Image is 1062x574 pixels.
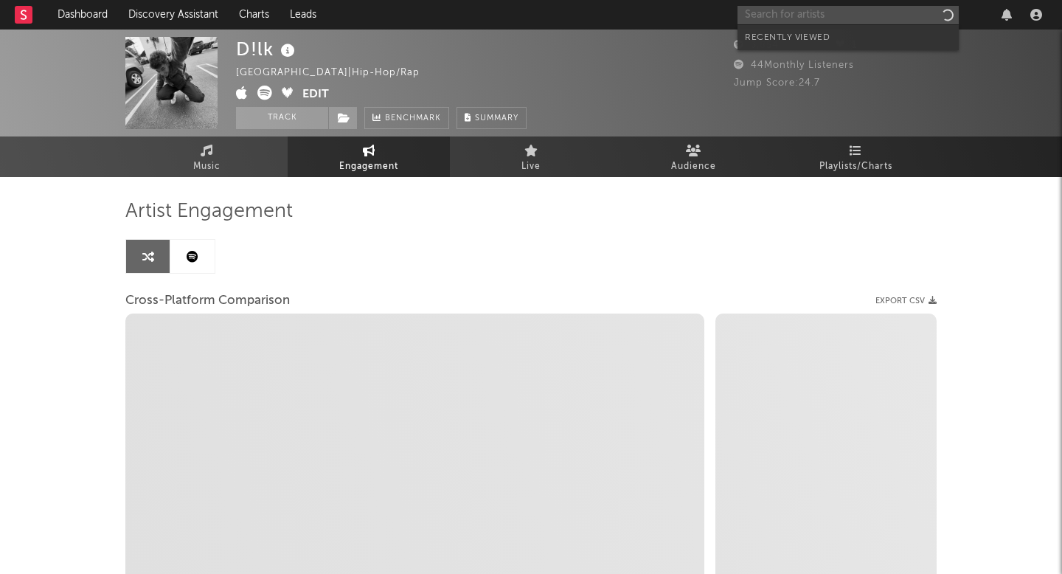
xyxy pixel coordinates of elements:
[745,29,951,46] div: Recently Viewed
[364,107,449,129] a: Benchmark
[737,6,959,24] input: Search for artists
[288,136,450,177] a: Engagement
[457,107,527,129] button: Summary
[875,297,937,305] button: Export CSV
[236,107,328,129] button: Track
[734,41,779,50] span: 3,854
[450,136,612,177] a: Live
[774,136,937,177] a: Playlists/Charts
[521,158,541,176] span: Live
[339,158,398,176] span: Engagement
[612,136,774,177] a: Audience
[125,136,288,177] a: Music
[819,158,892,176] span: Playlists/Charts
[193,158,221,176] span: Music
[236,37,299,61] div: D!lk
[734,60,854,70] span: 44 Monthly Listeners
[671,158,716,176] span: Audience
[475,114,518,122] span: Summary
[734,78,820,88] span: Jump Score: 24.7
[385,110,441,128] span: Benchmark
[125,292,290,310] span: Cross-Platform Comparison
[236,64,437,82] div: [GEOGRAPHIC_DATA] | Hip-Hop/Rap
[125,203,293,221] span: Artist Engagement
[302,86,329,104] button: Edit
